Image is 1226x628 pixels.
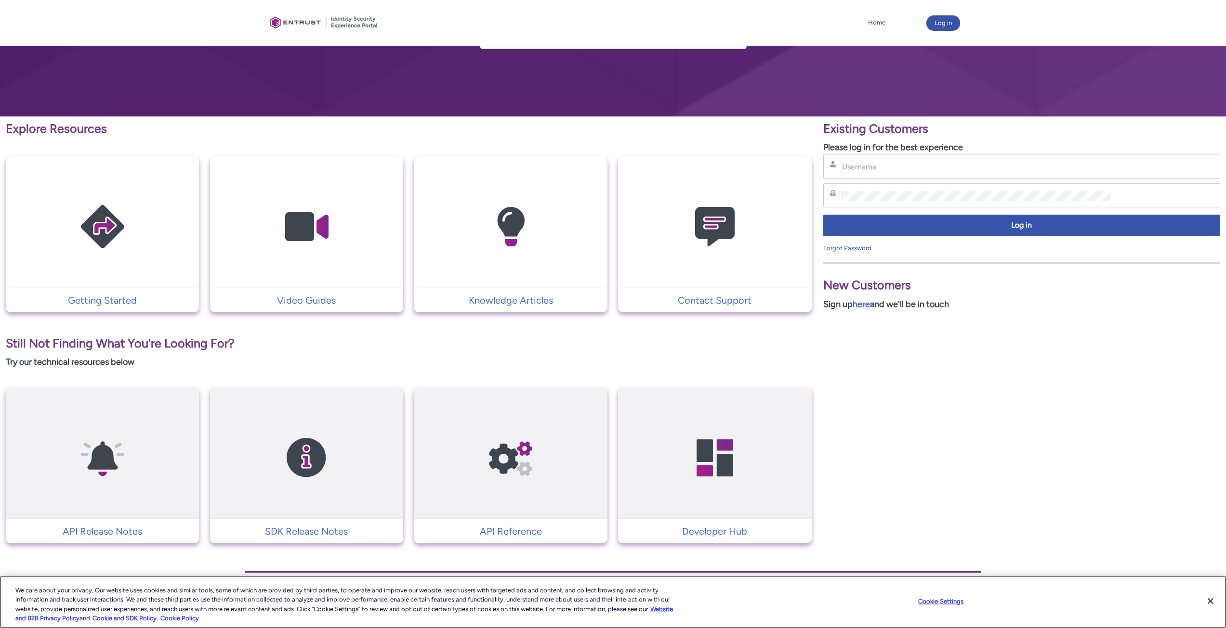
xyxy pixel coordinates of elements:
[15,586,674,623] div: We care about your privacy. Our website uses cookies and similar tools, some of which are provide...
[6,120,812,138] p: Explore Resources
[215,293,398,308] p: Video Guides
[11,293,194,308] p: Getting Started
[853,299,870,309] a: here
[823,276,1220,295] p: New Customers
[210,524,403,538] a: SDK Release Notes
[210,293,403,308] a: Video Guides
[1200,590,1221,612] button: Close
[57,175,148,279] img: Getting Started
[419,524,602,538] p: API Reference
[911,592,971,611] button: Cookie Settings
[92,615,158,622] a: Cookie and SDK Policy.
[414,524,607,538] a: API Reference
[823,141,1220,154] p: Please log in for the best experience
[866,15,888,30] a: Home
[57,406,148,510] img: API Release Notes
[1055,405,1226,628] iframe: Qualified Messenger
[618,293,811,308] a: Contact Support
[160,615,199,622] a: Cookie Policy
[830,220,1214,231] span: Log in
[669,406,761,510] img: Developer Hub
[841,162,1110,172] input: Username
[261,175,352,279] img: Video Guides
[419,293,602,308] p: Knowledge Articles
[669,175,761,279] img: Contact Support
[6,524,199,538] a: API Release Notes
[823,244,871,252] a: Forgot Password
[6,356,812,369] p: Try our technical resources below
[215,524,398,538] p: SDK Release Notes
[926,15,960,31] button: Log in
[623,293,806,308] p: Contact Support
[465,175,556,279] img: Knowledge Articles
[261,406,352,510] img: SDK Release Notes
[623,524,806,538] p: Developer Hub
[465,406,556,510] img: API Reference
[823,120,1220,138] p: Existing Customers
[11,524,194,538] p: API Release Notes
[823,215,1220,236] button: Log in
[6,334,812,353] p: Still Not Finding What You're Looking For?
[6,293,199,308] a: Getting Started
[618,524,811,538] a: Developer Hub
[823,298,1220,311] p: Sign up and we'll be in touch
[414,293,607,308] a: Knowledge Articles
